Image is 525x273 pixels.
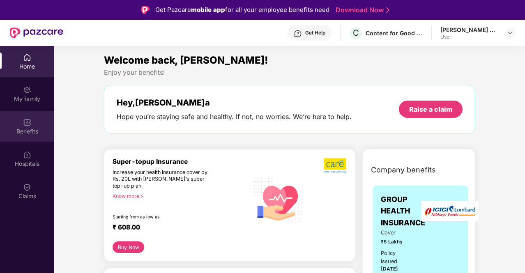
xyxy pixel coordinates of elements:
div: Increase your health insurance cover by Rs. 20L with [PERSON_NAME]’s super top-up plan. [113,169,214,190]
div: Content for Good Private Limited [366,29,423,37]
img: New Pazcare Logo [10,28,63,38]
div: ₹ 608.00 [113,223,241,233]
div: Get Pazcare for all your employee benefits need [155,5,329,15]
a: Download Now [336,6,387,14]
div: Enjoy your benefits! [104,68,475,77]
div: User [440,34,498,40]
span: right [139,194,144,199]
img: svg+xml;base64,PHN2ZyBpZD0iSG9tZSIgeG1sbnM9Imh0dHA6Ly93d3cudzMub3JnLzIwMDAvc3ZnIiB3aWR0aD0iMjAiIG... [23,53,31,62]
strong: mobile app [191,6,225,14]
img: svg+xml;base64,PHN2ZyBpZD0iQ2xhaW0iIHhtbG5zPSJodHRwOi8vd3d3LnczLm9yZy8yMDAwL3N2ZyIgd2lkdGg9IjIwIi... [23,183,31,191]
span: C [353,28,359,38]
div: Hope you’re staying safe and healthy. If not, no worries. We’re here to help. [117,112,352,121]
img: insurerLogo [421,201,479,221]
div: Policy issued [381,249,411,266]
img: b5dec4f62d2307b9de63beb79f102df3.png [324,158,347,173]
span: Welcome back, [PERSON_NAME]! [104,54,268,66]
div: Get Help [305,30,325,36]
img: svg+xml;base64,PHN2ZyB3aWR0aD0iMjAiIGhlaWdodD0iMjAiIHZpZXdCb3g9IjAgMCAyMCAyMCIgZmlsbD0ibm9uZSIgeG... [23,86,31,94]
div: [PERSON_NAME] Reddy [440,26,498,34]
img: Stroke [386,6,389,14]
img: Logo [141,6,150,14]
span: Company benefits [371,164,436,176]
img: svg+xml;base64,PHN2ZyBpZD0iQmVuZWZpdHMiIHhtbG5zPSJodHRwOi8vd3d3LnczLm9yZy8yMDAwL3N2ZyIgd2lkdGg9Ij... [23,118,31,126]
img: svg+xml;base64,PHN2ZyBpZD0iSGVscC0zMngzMiIgeG1sbnM9Imh0dHA6Ly93d3cudzMub3JnLzIwMDAvc3ZnIiB3aWR0aD... [294,30,302,38]
span: [DATE] [381,266,398,272]
span: Cover [381,229,411,237]
span: GROUP HEALTH INSURANCE [381,194,425,229]
div: Starting from as low as [113,214,214,220]
div: Hey, [PERSON_NAME]a [117,98,352,108]
img: svg+xml;base64,PHN2ZyBpZD0iSG9zcGl0YWxzIiB4bWxucz0iaHR0cDovL3d3dy53My5vcmcvMjAwMC9zdmciIHdpZHRoPS... [23,151,31,159]
img: svg+xml;base64,PHN2ZyBpZD0iRHJvcGRvd24tMzJ4MzIiIHhtbG5zPSJodHRwOi8vd3d3LnczLm9yZy8yMDAwL3N2ZyIgd2... [507,30,513,36]
button: Buy Now [113,241,144,253]
div: Raise a claim [409,105,452,114]
div: Know more [113,193,244,199]
span: ₹5 Lakhs [381,238,411,246]
img: svg+xml;base64,PHN2ZyB4bWxucz0iaHR0cDovL3d3dy53My5vcmcvMjAwMC9zdmciIHhtbG5zOnhsaW5rPSJodHRwOi8vd3... [249,170,308,229]
div: Super-topup Insurance [113,158,249,165]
